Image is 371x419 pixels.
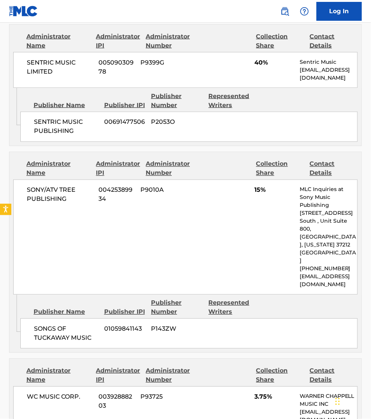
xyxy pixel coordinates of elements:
[300,209,357,233] p: [STREET_ADDRESS] South , Unit Suite 800,
[310,160,358,178] div: Contact Details
[209,299,260,317] div: Represented Writers
[300,249,357,265] p: [GEOGRAPHIC_DATA]
[277,4,292,19] a: Public Search
[254,393,294,402] span: 3.75%
[254,58,294,67] span: 40%
[333,383,371,419] iframe: Chat Widget
[96,367,140,385] div: Administrator IPI
[99,186,135,204] span: 00425389934
[300,186,357,209] p: MLC Inquiries at Sony Music Publishing
[99,58,135,76] span: 00509030978
[34,308,99,317] div: Publisher Name
[146,160,194,178] div: Administrator Number
[9,6,38,17] img: MLC Logo
[96,32,140,50] div: Administrator IPI
[96,160,140,178] div: Administrator IPI
[141,393,190,402] span: P93725
[256,32,304,50] div: Collection Share
[280,7,289,16] img: search
[146,32,194,50] div: Administrator Number
[151,118,203,127] span: P2053O
[300,66,357,82] p: [EMAIL_ADDRESS][DOMAIN_NAME]
[26,32,90,50] div: Administrator Name
[209,92,260,110] div: Represented Writers
[104,325,145,334] span: 01059841143
[300,273,357,289] p: [EMAIL_ADDRESS][DOMAIN_NAME]
[34,118,99,136] span: SENTRIC MUSIC PUBLISHING
[300,58,357,66] p: Sentric Music
[151,325,203,334] span: P143ZW
[256,367,304,385] div: Collection Share
[297,4,312,19] div: Help
[34,325,99,343] span: SONGS OF TUCKAWAY MUSIC
[99,393,135,411] span: 00392888203
[104,101,146,110] div: Publisher IPI
[141,58,190,67] span: P9399G
[27,186,93,204] span: SONY/ATV TREE PUBLISHING
[300,265,357,273] p: [PHONE_NUMBER]
[300,393,357,408] p: WARNER CHAPPELL MUSIC INC
[26,367,90,385] div: Administrator Name
[34,101,99,110] div: Publisher Name
[310,367,358,385] div: Contact Details
[27,393,93,402] span: WC MUSIC CORP.
[256,160,304,178] div: Collection Share
[300,233,357,249] p: [GEOGRAPHIC_DATA], [US_STATE] 37212
[27,58,93,76] span: SENTRIC MUSIC LIMITED
[104,308,146,317] div: Publisher IPI
[300,7,309,16] img: help
[317,2,362,21] a: Log In
[336,390,340,413] div: Drag
[141,186,190,195] span: P9010A
[151,299,203,317] div: Publisher Number
[151,92,203,110] div: Publisher Number
[26,160,90,178] div: Administrator Name
[254,186,294,195] span: 15%
[310,32,358,50] div: Contact Details
[104,118,145,127] span: 00691477506
[146,367,194,385] div: Administrator Number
